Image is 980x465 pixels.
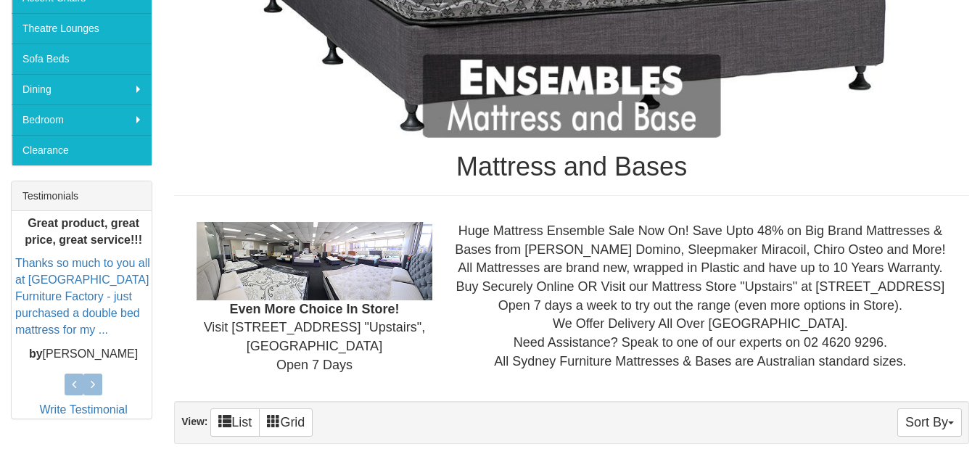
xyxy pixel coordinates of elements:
div: Testimonials [12,181,152,211]
p: [PERSON_NAME] [15,345,152,362]
a: Theatre Lounges [12,13,152,44]
b: Great product, great price, great service!!! [25,216,142,245]
a: Thanks so much to you all at [GEOGRAPHIC_DATA] Furniture Factory - just purchased a double bed ma... [15,257,150,335]
strong: View: [181,416,207,427]
b: Even More Choice In Store! [229,302,399,316]
a: Grid [259,408,313,437]
a: Dining [12,74,152,104]
a: Sofa Beds [12,44,152,74]
b: by [29,347,43,359]
a: List [210,408,260,437]
a: Clearance [12,135,152,165]
button: Sort By [897,408,962,437]
a: Write Testimonial [39,403,127,416]
a: Bedroom [12,104,152,135]
h1: Mattress and Bases [174,152,969,181]
div: Huge Mattress Ensemble Sale Now On! Save Upto 48% on Big Brand Mattresses & Bases from [PERSON_NA... [443,222,958,371]
img: Showroom [197,222,432,300]
div: Visit [STREET_ADDRESS] "Upstairs", [GEOGRAPHIC_DATA] Open 7 Days [186,222,443,375]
